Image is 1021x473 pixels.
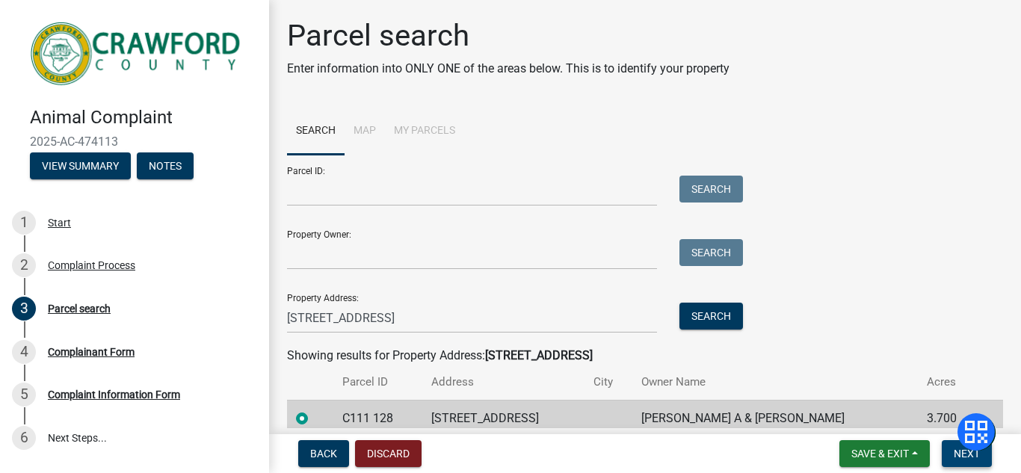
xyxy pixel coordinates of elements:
[12,426,36,450] div: 6
[48,303,111,314] div: Parcel search
[839,440,930,467] button: Save & Exit
[918,400,980,436] td: 3.700
[12,211,36,235] div: 1
[12,383,36,406] div: 5
[954,448,980,460] span: Next
[422,400,584,436] td: [STREET_ADDRESS]
[48,260,135,270] div: Complaint Process
[584,365,633,400] th: City
[632,400,918,436] td: [PERSON_NAME] A & [PERSON_NAME]
[310,448,337,460] span: Back
[30,135,239,149] span: 2025-AC-474113
[333,365,422,400] th: Parcel ID
[918,365,980,400] th: Acres
[355,440,422,467] button: Discard
[287,18,729,54] h1: Parcel search
[48,217,71,228] div: Start
[422,365,584,400] th: Address
[632,365,918,400] th: Owner Name
[485,348,593,362] strong: [STREET_ADDRESS]
[287,347,1003,365] div: Showing results for Property Address:
[679,176,743,203] button: Search
[12,297,36,321] div: 3
[12,253,36,277] div: 2
[942,440,992,467] button: Next
[48,347,135,357] div: Complainant Form
[30,161,131,173] wm-modal-confirm: Summary
[137,161,194,173] wm-modal-confirm: Notes
[333,400,422,436] td: C111 128
[287,60,729,78] p: Enter information into ONLY ONE of the areas below. This is to identify your property
[679,303,743,330] button: Search
[137,152,194,179] button: Notes
[48,389,180,400] div: Complaint Information Form
[30,152,131,179] button: View Summary
[30,107,257,129] h4: Animal Complaint
[30,16,245,91] img: Crawford County, Georgia
[851,448,909,460] span: Save & Exit
[12,340,36,364] div: 4
[679,239,743,266] button: Search
[287,108,345,155] a: Search
[298,440,349,467] button: Back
